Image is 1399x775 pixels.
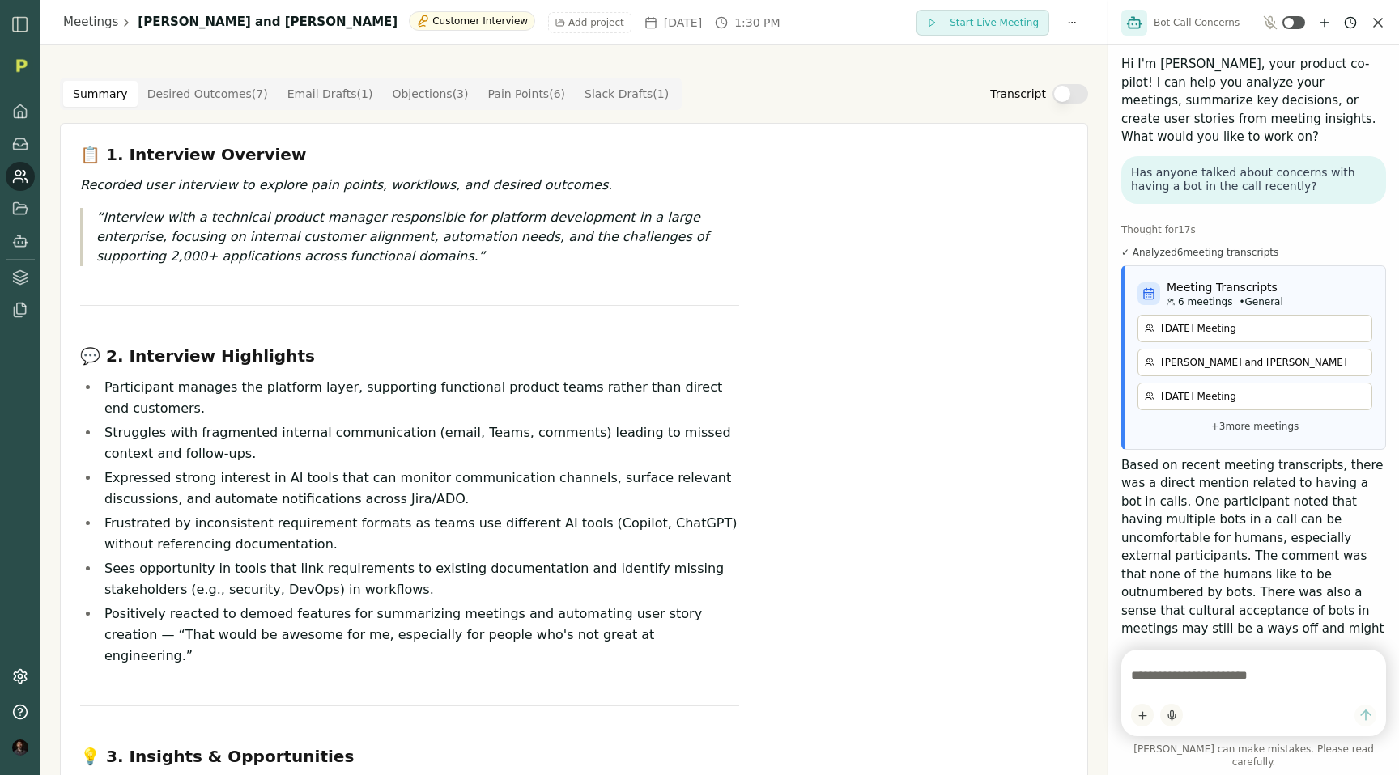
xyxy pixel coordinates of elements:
span: Add project [568,16,624,29]
p: [DATE] Meeting [1161,322,1365,335]
a: Meetings [63,13,118,32]
a: [PERSON_NAME] and [PERSON_NAME] [1137,349,1372,376]
h4: Meeting Transcripts [1167,279,1372,295]
li: Positively reacted to demoed features for summarizing meetings and automating user story creation... [100,603,739,667]
button: Slack Drafts ( 1 ) [575,81,678,107]
p: Has anyone talked about concerns with having a bot in the call recently? [1131,166,1376,194]
span: Start Live Meeting [950,16,1039,29]
a: [DATE] Meeting [1137,383,1372,410]
div: ✓ Analyzed 6 meeting transcript s [1121,246,1386,259]
button: Email Drafts ( 1 ) [278,81,383,107]
div: Thought for 17 s [1121,223,1386,236]
em: Recorded user interview to explore pain points, workflows, and desired outcomes. [80,177,612,193]
p: [PERSON_NAME] and [PERSON_NAME] [1161,356,1365,369]
h3: 💡 3. Insights & Opportunities [80,745,739,768]
span: [DATE] [664,15,702,31]
button: Start dictation [1160,704,1183,726]
li: Sees opportunity in tools that link requirements to existing documentation and identify missing s... [100,558,739,600]
li: Struggles with fragmented internal communication (email, Teams, comments) leading to missed conte... [100,422,739,464]
h3: 📋 1. Interview Overview [80,143,739,166]
button: Start Live Meeting [916,10,1049,36]
img: sidebar [11,15,30,34]
button: Help [6,697,35,726]
h3: 💬 2. Interview Highlights [80,345,739,367]
a: [DATE] Meeting [1137,315,1372,342]
button: Desired Outcomes ( 7 ) [138,81,278,107]
p: Based on recent meeting transcripts, there was a direct mention related to having a bot in calls.... [1121,456,1386,675]
div: Customer Interview [409,11,535,31]
span: 6 meetings [1167,295,1232,308]
p: Hi I'm [PERSON_NAME], your product co-pilot! I can help you analyze your meetings, summarize key ... [1121,55,1386,146]
button: Chat history [1341,13,1360,32]
button: Close chat [1370,15,1386,31]
button: Add content to chat [1131,704,1154,726]
label: Transcript [990,86,1046,102]
button: Add project [548,12,631,33]
li: Frustrated by inconsistent requirement formats as teams use different AI tools (Copilot, ChatGPT)... [100,513,739,555]
img: profile [12,739,28,756]
button: Toggle ambient mode [1282,16,1305,29]
button: Summary [63,81,138,107]
li: Expressed strong interest in AI tools that can monitor communication channels, surface relevant d... [100,468,739,510]
li: Participant manages the platform layer, supporting functional product teams rather than direct en... [100,377,739,419]
p: [DATE] Meeting [1161,390,1365,403]
span: Bot Call Concerns [1154,16,1240,29]
button: New chat [1315,13,1334,32]
button: Pain Points ( 6 ) [478,81,576,107]
button: Objections ( 3 ) [382,81,478,107]
img: Organization logo [9,53,33,78]
span: [PERSON_NAME] can make mistakes. Please read carefully. [1121,743,1386,769]
p: Interview with a technical product manager responsible for platform development in a large enterp... [96,208,739,266]
span: • General [1239,295,1282,308]
span: 1:30 PM [734,15,780,31]
button: Send message [1354,705,1376,726]
h1: [PERSON_NAME] and [PERSON_NAME] [138,13,398,32]
p: + 3 more meetings [1137,417,1372,436]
